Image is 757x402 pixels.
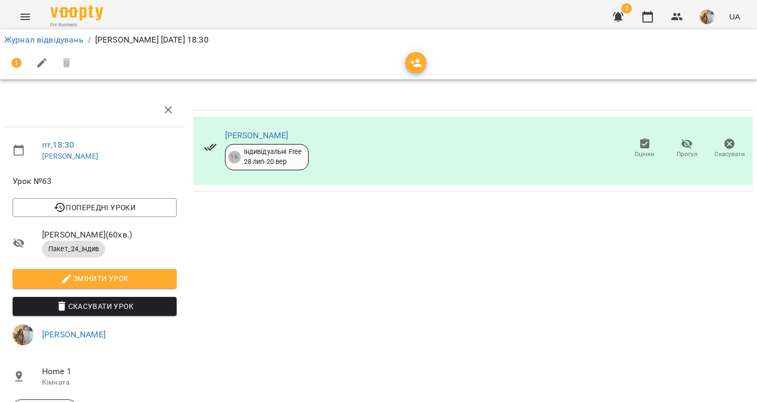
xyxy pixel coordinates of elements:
button: Menu [13,4,38,29]
span: Скасувати Урок [21,300,168,313]
span: For Business [50,22,103,28]
img: 0f49a78e2978718f3fd1fe708c49ca65.jpg [700,9,714,24]
a: Журнал відвідувань [4,35,84,45]
button: Оцінки [623,134,666,163]
span: Попередні уроки [21,201,168,214]
div: Індивідуальні Free 28 лип - 20 вер [244,147,302,167]
span: Прогул [677,150,698,159]
span: Home 1 [42,365,177,378]
span: UA [729,11,740,22]
button: Скасувати Урок [13,297,177,316]
li: / [88,34,91,46]
a: пт , 18:30 [42,140,74,150]
button: UA [725,7,744,26]
button: Попередні уроки [13,198,177,217]
button: Прогул [666,134,709,163]
span: Пакет_24_індив [42,244,105,254]
button: Змінити урок [13,269,177,288]
button: Скасувати [708,134,751,163]
span: 2 [621,3,632,14]
a: [PERSON_NAME] [225,130,289,140]
span: [PERSON_NAME] ( 60 хв. ) [42,229,177,241]
span: Скасувати [714,150,745,159]
nav: breadcrumb [4,34,753,46]
span: Змінити урок [21,272,168,285]
p: Кімната [42,377,177,388]
a: [PERSON_NAME] [42,329,106,339]
img: Voopty Logo [50,5,103,20]
div: 16 [228,151,241,163]
a: [PERSON_NAME] [42,152,98,160]
span: Урок №63 [13,175,177,188]
img: 0f49a78e2978718f3fd1fe708c49ca65.jpg [13,324,34,345]
p: [PERSON_NAME] [DATE] 18:30 [95,34,209,46]
span: Оцінки [635,150,654,159]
